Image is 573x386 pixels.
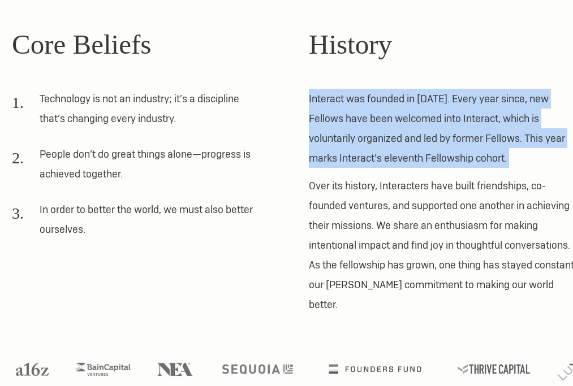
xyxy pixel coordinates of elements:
img: Founders Fund logo [329,365,421,374]
img: Thrive Capital logo [458,365,530,374]
img: NEA logo [157,363,193,376]
img: Bain Capital Ventures logo [76,363,130,376]
h2: Core Beliefs [12,24,285,66]
li: Technology is not an industry; it’s a discipline that’s changing every industry. [12,89,261,136]
li: In order to better the world, we must also better ourselves. [12,199,261,247]
img: Sequoia logo [222,365,292,374]
li: People don’t do great things alone—progress is achieved together. [12,144,261,192]
img: A16Z logo [16,363,49,376]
